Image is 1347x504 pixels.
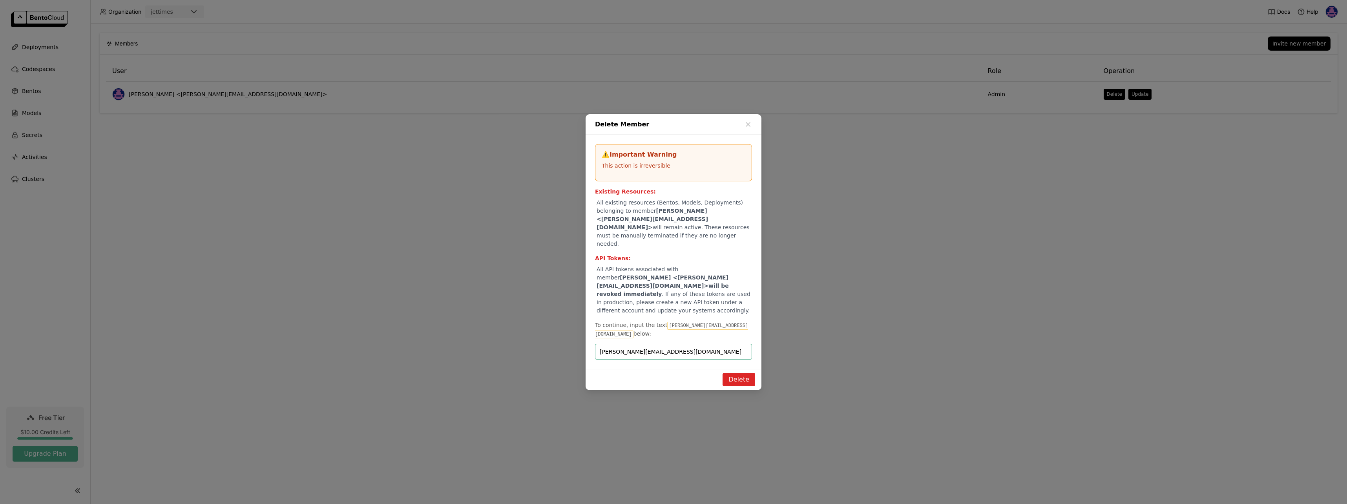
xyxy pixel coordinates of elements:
[620,274,671,281] strong: [PERSON_NAME]
[595,322,667,328] span: To continue, input the text
[602,151,745,159] div: ⚠️ Important Warning
[595,188,752,195] div: Existing Resources:
[633,331,651,337] span: below:
[597,208,708,230] span: <[PERSON_NAME][EMAIL_ADDRESS][DOMAIN_NAME]>
[597,274,729,297] strong: will be revoked immediately
[723,373,755,386] button: Delete
[595,254,752,262] div: API Tokens:
[595,322,748,338] code: [PERSON_NAME][EMAIL_ADDRESS][DOMAIN_NAME]
[656,208,707,214] strong: [PERSON_NAME]
[586,114,761,135] div: Delete Member
[597,265,752,315] div: All API tokens associated with member . If any of these tokens are used in production, please cre...
[602,162,745,170] div: This action is irreversible
[586,114,761,390] div: dialog
[597,199,752,248] div: All existing resources (Bentos, Models, Deployments) belonging to member will remain active. Thes...
[597,274,728,289] span: <[PERSON_NAME][EMAIL_ADDRESS][DOMAIN_NAME]>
